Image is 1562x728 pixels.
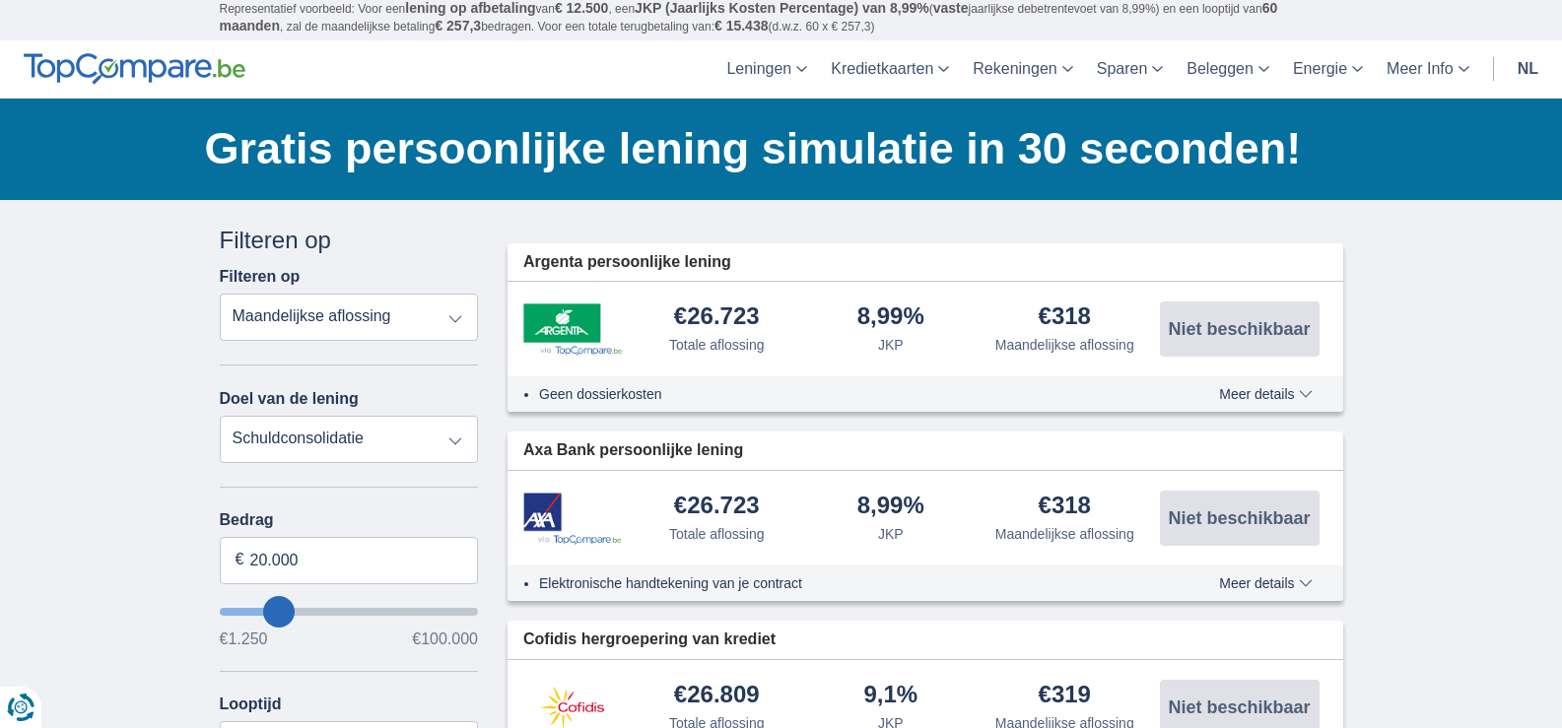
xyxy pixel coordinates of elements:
[412,631,478,647] span: €100.000
[669,524,765,544] div: Totale aflossing
[878,524,904,544] div: JKP
[1219,387,1312,401] span: Meer details
[1204,386,1326,402] button: Meer details
[1168,509,1310,527] span: Niet beschikbaar
[857,494,924,520] div: 8,99%
[1168,698,1310,716] span: Niet beschikbaar
[674,304,760,331] div: €26.723
[961,40,1084,99] a: Rekeningen
[863,683,917,709] div: 9,1%
[1281,40,1375,99] a: Energie
[1168,320,1310,338] span: Niet beschikbaar
[435,18,481,33] span: € 257,3
[523,303,622,355] img: product.pl.alt Argenta
[523,251,731,274] span: Argenta persoonlijke lening
[674,494,760,520] div: €26.723
[220,695,282,713] label: Looptijd
[220,608,479,616] input: wantToBorrow
[24,53,245,85] img: TopCompare
[714,18,769,33] span: € 15.438
[220,268,301,286] label: Filteren op
[523,439,743,462] span: Axa Bank persoonlijke lening
[1039,494,1091,520] div: €318
[1375,40,1481,99] a: Meer Info
[220,631,268,647] span: €1.250
[205,118,1343,179] h1: Gratis persoonlijke lening simulatie in 30 seconden!
[1039,683,1091,709] div: €319
[857,304,924,331] div: 8,99%
[1204,575,1326,591] button: Meer details
[539,573,1147,593] li: Elektronische handtekening van je contract
[523,629,776,651] span: Cofidis hergroepering van krediet
[236,549,244,571] span: €
[1160,491,1320,546] button: Niet beschikbaar
[1160,301,1320,357] button: Niet beschikbaar
[1506,40,1550,99] a: nl
[220,390,359,408] label: Doel van de lening
[674,683,760,709] div: €26.809
[220,224,479,257] div: Filteren op
[220,511,479,529] label: Bedrag
[523,493,622,545] img: product.pl.alt Axa Bank
[669,335,765,355] div: Totale aflossing
[1219,576,1312,590] span: Meer details
[539,384,1147,404] li: Geen dossierkosten
[1175,40,1281,99] a: Beleggen
[1039,304,1091,331] div: €318
[1085,40,1176,99] a: Sparen
[995,524,1134,544] div: Maandelijkse aflossing
[995,335,1134,355] div: Maandelijkse aflossing
[819,40,961,99] a: Kredietkaarten
[714,40,819,99] a: Leningen
[878,335,904,355] div: JKP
